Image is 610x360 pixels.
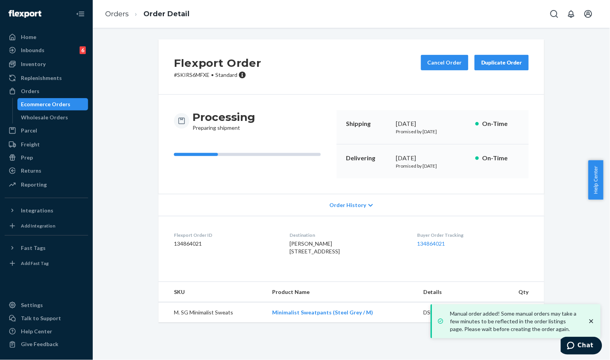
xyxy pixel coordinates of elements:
[5,204,88,217] button: Integrations
[211,71,214,78] span: •
[21,244,46,252] div: Fast Tags
[17,98,89,110] a: Ecommerce Orders
[21,46,44,54] div: Inbounds
[290,240,340,255] span: [PERSON_NAME] [STREET_ADDRESS]
[21,60,46,68] div: Inventory
[502,282,544,302] th: Qty
[21,141,40,148] div: Freight
[417,282,502,302] th: Details
[21,181,47,188] div: Reporting
[450,310,580,333] p: Manual order added! Some manual orders may take a few minutes to be reflected in the order listin...
[174,71,261,79] p: # SKIRS6MFXE
[80,46,86,54] div: 6
[5,85,88,97] a: Orders
[423,309,496,316] div: DSKU: DYCF2DX92YP
[417,240,445,247] a: 134864021
[273,309,373,316] a: Minimalist Sweatpants (Steel Grey / M)
[21,114,68,121] div: Wholesale Orders
[396,154,469,163] div: [DATE]
[502,302,544,323] td: 1
[482,154,520,163] p: On-Time
[290,232,405,238] dt: Destination
[21,100,71,108] div: Ecommerce Orders
[481,59,522,66] div: Duplicate Order
[5,72,88,84] a: Replenishments
[21,314,61,322] div: Talk to Support
[396,119,469,128] div: [DATE]
[475,55,529,70] button: Duplicate Order
[21,222,55,229] div: Add Integration
[5,165,88,177] a: Returns
[5,242,88,254] button: Fast Tags
[5,31,88,43] a: Home
[5,312,88,324] button: Talk to Support
[21,74,62,82] div: Replenishments
[5,138,88,151] a: Freight
[193,110,255,124] h3: Processing
[266,282,417,302] th: Product Name
[215,71,237,78] span: Standard
[5,220,88,232] a: Add Integration
[5,257,88,270] a: Add Fast Tag
[346,154,390,163] p: Delivering
[396,128,469,135] p: Promised by [DATE]
[17,111,89,124] a: Wholesale Orders
[21,33,36,41] div: Home
[396,163,469,169] p: Promised by [DATE]
[421,55,469,70] button: Cancel Order
[5,299,88,311] a: Settings
[21,328,52,335] div: Help Center
[73,6,88,22] button: Close Navigation
[330,201,366,209] span: Order History
[547,6,562,22] button: Open Search Box
[588,160,603,200] button: Help Center
[5,151,88,164] a: Prep
[21,341,58,348] div: Give Feedback
[105,10,129,18] a: Orders
[5,178,88,191] a: Reporting
[346,119,390,128] p: Shipping
[143,10,189,18] a: Order Detail
[417,232,529,238] dt: Buyer Order Tracking
[21,260,49,267] div: Add Fast Tag
[9,10,41,18] img: Flexport logo
[174,55,261,71] h2: Flexport Order
[21,301,43,309] div: Settings
[174,232,277,238] dt: Flexport Order ID
[99,3,196,25] ol: breadcrumbs
[193,110,255,132] div: Preparing shipment
[21,154,33,161] div: Prep
[21,207,53,214] div: Integrations
[174,240,277,248] dd: 134864021
[5,325,88,338] a: Help Center
[482,119,520,128] p: On-Time
[158,302,266,323] td: M. SG Minimalist Sweats
[564,6,579,22] button: Open notifications
[158,282,266,302] th: SKU
[588,318,595,325] svg: close toast
[5,338,88,351] button: Give Feedback
[561,337,602,356] iframe: Opens a widget where you can chat to one of our agents
[21,167,41,175] div: Returns
[581,6,596,22] button: Open account menu
[21,127,37,134] div: Parcel
[5,44,88,56] a: Inbounds6
[5,58,88,70] a: Inventory
[5,124,88,137] a: Parcel
[21,87,39,95] div: Orders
